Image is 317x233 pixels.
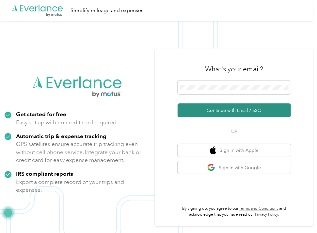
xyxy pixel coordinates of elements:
[16,170,73,177] strong: IRS compliant reports
[178,206,291,217] p: By signing up, you agree to our and acknowledge that you have read our .
[71,7,143,15] div: Simplify mileage and expenses
[16,178,150,194] p: Export a complete record of your trips and expenses.
[178,144,291,157] button: apple logoSign in with Apple
[223,128,246,135] span: OR
[16,111,66,117] strong: Get started for free
[210,146,216,154] img: apple logo
[239,206,278,211] a: Terms and Conditions
[205,64,263,74] h3: What's your email?
[207,164,215,172] img: google logo
[178,103,291,117] button: Continue with Email / SSO
[16,140,150,164] p: GPS satellites ensure accurate trip tracking even without cell phone service. Integrate your bank...
[16,118,117,127] p: Easy set up with no credit card required
[16,133,106,139] strong: Automatic trip & expense tracking
[255,212,278,217] a: Privacy Policy
[178,161,291,174] button: google logoSign in with Google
